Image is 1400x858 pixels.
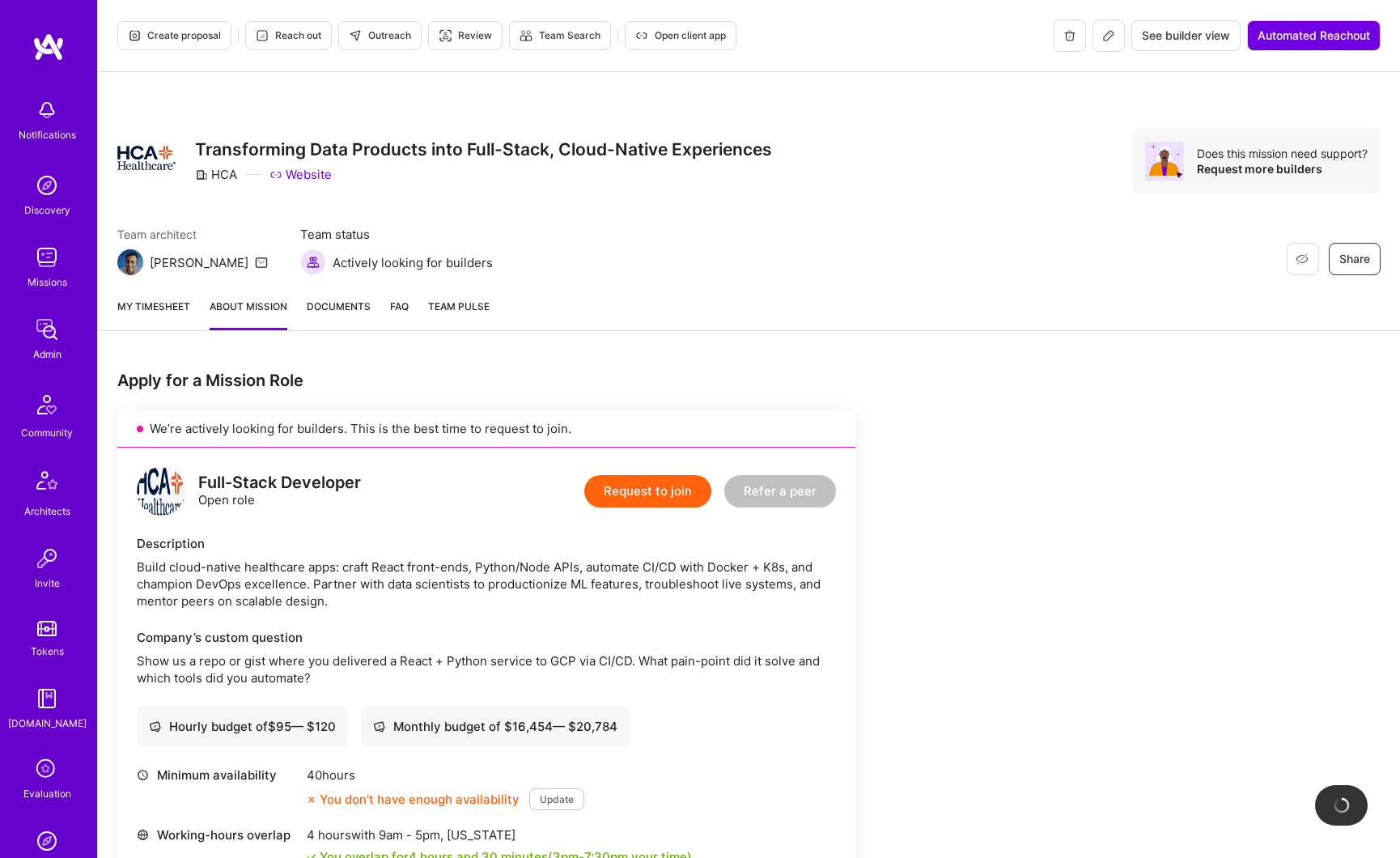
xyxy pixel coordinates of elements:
[33,346,62,363] div: Admin
[137,829,149,841] i: icon World
[23,785,71,802] div: Evaluation
[149,720,161,733] i: icon Cash
[428,298,490,330] a: Team Pulse
[198,474,361,508] div: Open role
[117,21,231,50] button: Create proposal
[439,28,492,43] span: Review
[1296,253,1309,265] i: icon EyeClosed
[1145,142,1184,181] img: Avatar
[35,575,60,592] div: Invite
[32,32,65,62] img: logo
[1339,251,1370,267] span: Share
[333,254,493,271] span: Actively looking for builders
[256,28,321,43] span: Reach out
[28,274,67,291] div: Missions
[32,754,62,785] i: icon SelectionTeam
[439,29,452,42] i: icon Targeter
[195,168,208,181] i: icon CompanyGray
[195,166,237,183] div: HCA
[1329,243,1381,275] button: Share
[1197,146,1368,161] div: Does this mission need support?
[150,254,248,271] div: [PERSON_NAME]
[635,28,726,43] span: Open client app
[210,298,287,330] a: About Mission
[24,503,70,520] div: Architects
[28,385,66,424] img: Community
[117,370,855,391] div: Apply for a Mission Role
[195,139,772,159] h3: Transforming Data Products into Full-Stack, Cloud-Native Experiences
[1131,20,1241,51] button: See builder view
[8,715,87,732] div: [DOMAIN_NAME]
[307,767,584,784] div: 40 hours
[117,249,143,275] img: Team Architect
[1333,796,1351,814] img: loading
[375,827,447,843] span: 9am - 5pm ,
[349,28,411,43] span: Outreach
[21,424,73,441] div: Community
[584,475,711,508] button: Request to join
[338,21,422,50] button: Outreach
[137,467,185,516] img: logo
[390,298,409,330] a: FAQ
[307,795,316,805] i: icon CloseOrange
[137,652,836,686] p: Show us a repo or gist where you delivered a React + Python service to GCP via CI/CD. What pain-p...
[31,241,63,274] img: teamwork
[1197,161,1368,176] div: Request more builders
[245,21,332,50] button: Reach out
[137,826,299,843] div: Working-hours overlap
[31,169,63,202] img: discovery
[117,146,176,170] img: Company Logo
[149,718,336,735] div: Hourly budget of $ 95 — $ 120
[117,298,190,330] a: My timesheet
[520,28,600,43] span: Team Search
[724,475,836,508] button: Refer a peer
[1258,28,1370,44] span: Automated Reachout
[307,298,371,315] span: Documents
[255,256,268,269] i: icon Mail
[198,474,361,491] div: Full-Stack Developer
[300,249,326,275] img: Actively looking for builders
[37,621,57,636] img: tokens
[24,202,70,219] div: Discovery
[137,769,149,781] i: icon Clock
[137,535,836,552] div: Description
[28,464,66,503] img: Architects
[269,166,332,183] a: Website
[428,21,503,50] button: Review
[307,791,520,808] div: You don’t have enough availability
[117,226,268,243] span: Team architect
[509,21,611,50] button: Team Search
[31,542,63,575] img: Invite
[300,226,493,243] span: Team status
[31,313,63,346] img: admin teamwork
[137,629,836,646] div: Company’s custom question
[307,298,371,330] a: Documents
[31,825,63,857] img: Admin Search
[529,788,584,810] button: Update
[128,28,221,43] span: Create proposal
[1142,28,1230,44] span: See builder view
[373,718,617,735] div: Monthly budget of $ 16,454 — $ 20,784
[117,410,855,448] div: We’re actively looking for builders. This is the best time to request to join.
[31,643,64,660] div: Tokens
[1247,20,1381,51] button: Automated Reachout
[373,720,385,733] i: icon Cash
[128,29,141,42] i: icon Proposal
[31,94,63,126] img: bell
[625,21,736,50] button: Open client app
[137,767,299,784] div: Minimum availability
[307,826,692,843] div: 4 hours with [US_STATE]
[137,559,836,610] div: Build cloud-native healthcare apps: craft React front-ends, Python/Node APIs, automate CI/CD with...
[19,126,76,143] div: Notifications
[31,682,63,715] img: guide book
[428,300,490,312] span: Team Pulse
